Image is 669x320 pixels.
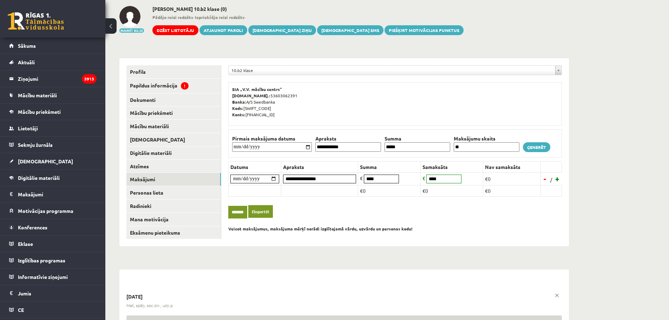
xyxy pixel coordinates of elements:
[9,252,97,268] a: Izglītības programas
[231,66,552,75] span: 10.b2 klase
[9,203,97,219] a: Motivācijas programma
[126,226,221,239] a: Eksāmenu pieteikums
[126,173,221,186] a: Maksājumi
[9,104,97,120] a: Mācību priekšmeti
[314,135,383,142] th: Apraksts
[483,172,541,185] td: €0
[422,175,425,181] span: €
[9,38,97,54] a: Sākums
[18,43,36,49] span: Sākums
[9,186,97,202] a: Maksājumi
[18,175,60,181] span: Digitālie materiāli
[229,66,562,75] a: 10.b2 klase
[152,25,198,35] a: Dzēst lietotāju
[9,120,97,136] a: Lietotāji
[18,224,47,230] span: Konferences
[152,14,193,20] b: Pēdējo reizi redzēts
[126,120,221,133] a: Mācību materiāli
[230,135,314,142] th: Pirmais maksājuma datums
[126,93,221,106] a: Dokumenti
[9,302,97,318] a: CE
[385,25,464,35] a: Piešķirt motivācijas punktus
[18,257,65,263] span: Izglītības programas
[248,25,316,35] a: [DEMOGRAPHIC_DATA] ziņu
[232,93,270,98] b: [DOMAIN_NAME].:
[199,25,247,35] a: Atjaunot paroli
[18,274,68,280] span: Informatīvie ziņojumi
[126,79,221,93] a: Papildus informācija!
[483,185,541,196] td: €0
[126,106,221,119] a: Mācību priekšmeti
[383,135,452,142] th: Summa
[18,208,73,214] span: Motivācijas programma
[126,160,221,173] a: Atzīmes
[18,307,24,313] span: CE
[9,285,97,301] a: Jumis
[18,109,61,115] span: Mācību priekšmeti
[18,71,97,87] legend: Ziņojumi
[18,290,31,296] span: Jumis
[358,185,421,196] td: €0
[9,170,97,186] a: Digitālie materiāli
[119,6,140,27] img: Alise Steprāne
[18,158,73,164] span: [DEMOGRAPHIC_DATA]
[421,161,483,172] th: Samaksāts
[232,105,243,111] b: Kods:
[8,12,64,30] a: Rīgas 1. Tālmācības vidusskola
[358,161,421,172] th: Summa
[126,186,221,199] a: Personas lieta
[554,174,561,184] a: +
[9,71,97,87] a: Ziņojumi3913
[452,135,521,142] th: Maksājumu skaits
[9,236,97,252] a: Eklase
[9,153,97,169] a: [DEMOGRAPHIC_DATA]
[126,133,221,146] a: [DEMOGRAPHIC_DATA]
[152,14,464,20] span: - -
[360,175,363,181] span: €
[18,186,97,202] legend: Maksājumi
[181,82,189,90] span: !
[317,25,383,35] a: [DEMOGRAPHIC_DATA] SMS
[82,74,97,84] i: 3913
[126,302,174,308] span: Mat, spāņ, soc.zin., uzņ.p.
[126,200,221,213] a: Radinieki
[232,86,282,92] b: SIA „V.V. mācību centrs”
[18,59,35,65] span: Aktuāli
[228,226,413,231] b: Veicot maksājumus, maksājuma mērķī norādi izglītojamā vārdu, uzvārdu un personas kodu!
[126,65,221,78] a: Profils
[9,87,97,103] a: Mācību materiāli
[18,142,53,148] span: Sekmju žurnāls
[550,176,553,183] span: /
[232,86,558,118] p: 53603062391 A/S Swedbanka [SWIFT_CODE] [FINANCIAL_ID]
[126,146,221,159] a: Digitālie materiāli
[552,290,562,300] a: x
[229,161,281,172] th: Datums
[126,213,221,226] a: Mana motivācija
[18,241,33,247] span: Eklase
[9,137,97,153] a: Sekmju žurnāls
[9,269,97,285] a: Informatīvie ziņojumi
[421,185,483,196] td: €0
[195,14,244,20] b: Iepriekšējo reizi redzēts
[152,6,464,12] h2: [PERSON_NAME] 10.b2 klase (0)
[9,54,97,70] a: Aktuāli
[483,161,541,172] th: Nav samaksāts
[9,219,97,235] a: Konferences
[18,92,57,98] span: Mācību materiāli
[248,205,273,218] a: Eksportēt
[523,142,550,152] a: Ģenerēt
[232,99,246,105] b: Banka:
[126,293,562,300] p: [DATE]
[18,125,38,131] span: Lietotāji
[119,28,144,33] button: Mainīt bildi
[232,112,245,117] b: Konts:
[542,174,549,184] a: -
[281,161,358,172] th: Apraksts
